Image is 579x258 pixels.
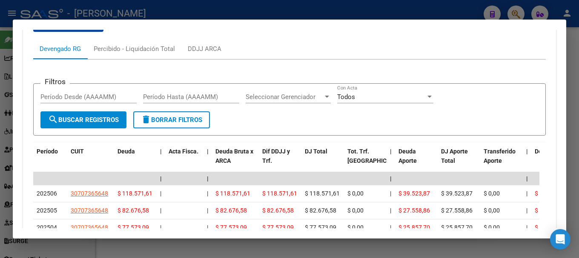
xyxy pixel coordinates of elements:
[118,207,149,214] span: $ 82.676,58
[118,224,149,231] span: $ 77.573,09
[523,142,531,180] datatable-header-cell: |
[550,229,570,249] div: Open Intercom Messenger
[390,207,391,214] span: |
[160,224,161,231] span: |
[207,190,208,197] span: |
[71,207,108,214] span: 30707365648
[67,142,114,180] datatable-header-cell: CUIT
[526,224,527,231] span: |
[212,142,259,180] datatable-header-cell: Deuda Bruta x ARCA
[215,190,250,197] span: $ 118.571,61
[390,175,392,182] span: |
[207,224,208,231] span: |
[37,207,57,214] span: 202505
[305,148,327,155] span: DJ Total
[305,207,336,214] span: $ 82.676,58
[188,44,221,54] div: DDJJ ARCA
[259,142,301,180] datatable-header-cell: Dif DDJJ y Trf.
[484,190,500,197] span: $ 0,00
[535,207,566,214] span: $ 55.117,72
[398,190,430,197] span: $ 39.523,87
[37,190,57,197] span: 202506
[337,93,355,101] span: Todos
[398,224,430,231] span: $ 25.857,70
[526,175,528,182] span: |
[48,114,58,125] mat-icon: search
[204,142,212,180] datatable-header-cell: |
[305,190,340,197] span: $ 118.571,61
[207,207,208,214] span: |
[262,148,290,164] span: Dif DDJJ y Trf.
[535,190,566,197] span: $ 79.047,74
[157,142,165,180] datatable-header-cell: |
[526,190,527,197] span: |
[207,175,209,182] span: |
[390,224,391,231] span: |
[160,207,161,214] span: |
[118,148,135,155] span: Deuda
[438,142,480,180] datatable-header-cell: DJ Aporte Total
[37,148,58,155] span: Período
[40,44,81,54] div: Devengado RG
[215,224,247,231] span: $ 77.573,09
[535,224,566,231] span: $ 51.715,39
[390,190,391,197] span: |
[37,224,57,231] span: 202504
[441,148,468,164] span: DJ Aporte Total
[33,142,67,180] datatable-header-cell: Período
[94,44,175,54] div: Percibido - Liquidación Total
[133,111,210,128] button: Borrar Filtros
[160,190,161,197] span: |
[141,114,151,125] mat-icon: delete
[262,190,297,197] span: $ 118.571,61
[246,93,323,101] span: Seleccionar Gerenciador
[160,148,162,155] span: |
[118,190,152,197] span: $ 118.571,61
[305,224,336,231] span: $ 77.573,09
[390,148,392,155] span: |
[347,148,405,164] span: Tot. Trf. [GEOGRAPHIC_DATA]
[480,142,523,180] datatable-header-cell: Transferido Aporte
[207,148,209,155] span: |
[347,190,364,197] span: $ 0,00
[395,142,438,180] datatable-header-cell: Deuda Aporte
[71,190,108,197] span: 30707365648
[301,142,344,180] datatable-header-cell: DJ Total
[165,142,204,180] datatable-header-cell: Acta Fisca.
[347,207,364,214] span: $ 0,00
[398,207,430,214] span: $ 27.558,86
[535,148,570,155] span: Deuda Contr.
[141,116,202,124] span: Borrar Filtros
[71,224,108,231] span: 30707365648
[344,142,387,180] datatable-header-cell: Tot. Trf. Bruto
[441,207,473,214] span: $ 27.558,86
[48,116,119,124] span: Buscar Registros
[169,148,198,155] span: Acta Fisca.
[347,224,364,231] span: $ 0,00
[40,77,70,86] h3: Filtros
[398,148,417,164] span: Deuda Aporte
[215,148,253,164] span: Deuda Bruta x ARCA
[441,224,473,231] span: $ 25.857,70
[484,224,500,231] span: $ 0,00
[387,142,395,180] datatable-header-cell: |
[160,175,162,182] span: |
[114,142,157,180] datatable-header-cell: Deuda
[215,207,247,214] span: $ 82.676,58
[262,224,294,231] span: $ 77.573,09
[441,190,473,197] span: $ 39.523,87
[71,148,84,155] span: CUIT
[484,148,516,164] span: Transferido Aporte
[526,207,527,214] span: |
[484,207,500,214] span: $ 0,00
[531,142,574,180] datatable-header-cell: Deuda Contr.
[262,207,294,214] span: $ 82.676,58
[526,148,528,155] span: |
[40,111,126,128] button: Buscar Registros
